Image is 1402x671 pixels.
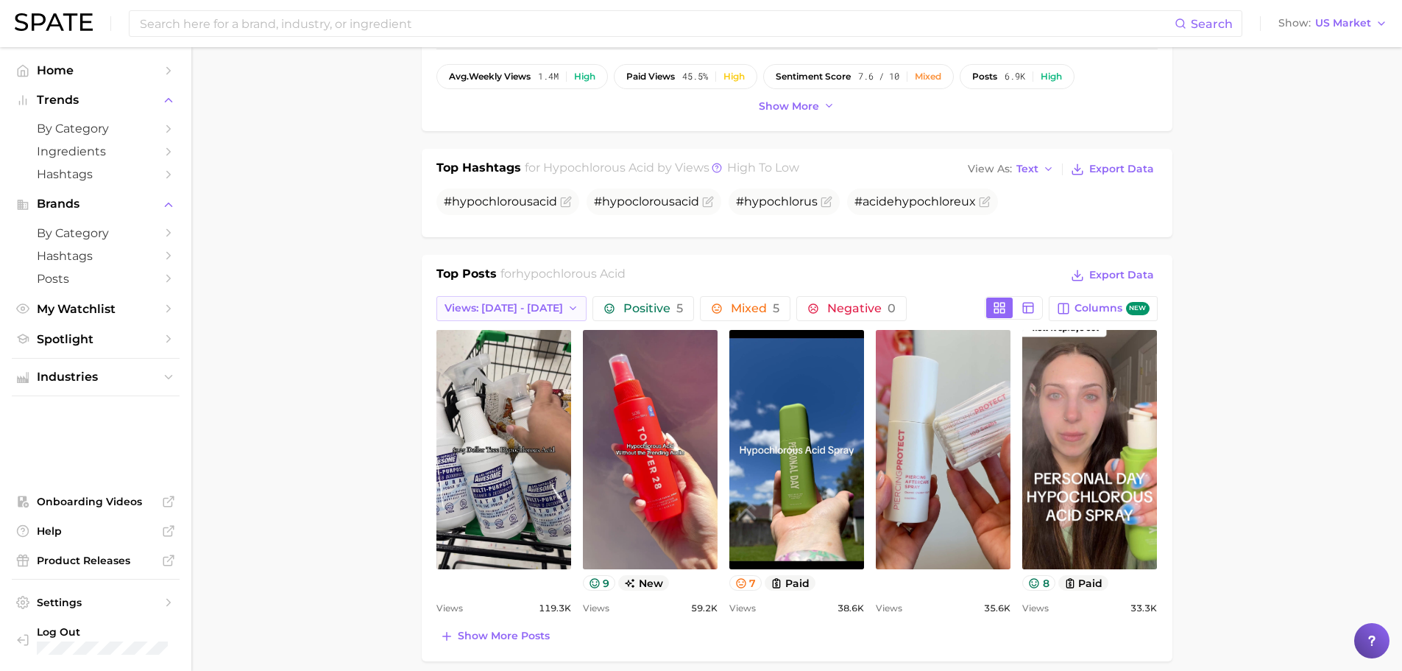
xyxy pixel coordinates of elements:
span: sentiment score [776,71,851,82]
span: Log Out [37,625,215,639]
a: Settings [12,591,180,614]
a: Home [12,59,180,82]
a: Product Releases [12,549,180,572]
span: Posts [37,272,155,286]
span: 6.9k [1005,71,1025,82]
a: Help [12,520,180,542]
abbr: average [449,71,469,82]
span: paid views [626,71,675,82]
span: 33.3k [1130,600,1157,617]
span: US Market [1315,19,1371,27]
span: 35.6k [984,600,1010,617]
span: weekly views [449,71,531,82]
span: # ehypochloreux [854,194,976,208]
span: hypochlorous acid [543,161,654,175]
span: acid [863,194,887,208]
button: Export Data [1067,159,1157,180]
button: Flag as miscategorized or irrelevant [702,196,714,208]
span: Export Data [1089,163,1154,175]
button: paid [765,575,815,591]
div: High [723,71,745,82]
span: Export Data [1089,269,1154,281]
span: My Watchlist [37,302,155,316]
span: Views: [DATE] - [DATE] [445,302,563,315]
a: My Watchlist [12,298,180,320]
a: by Category [12,117,180,140]
span: Positive [623,303,683,315]
a: Ingredients [12,140,180,163]
button: Flag as miscategorized or irrelevant [560,196,572,208]
button: Flag as miscategorized or irrelevant [979,196,991,208]
span: Show [1278,19,1311,27]
span: Views [583,600,609,617]
span: Search [1191,17,1233,31]
span: by Category [37,122,155,136]
span: 5 [773,301,779,315]
a: Posts [12,267,180,290]
button: ShowUS Market [1275,14,1391,33]
span: by Category [37,226,155,240]
span: Spotlight [37,332,155,346]
span: acid [533,194,557,208]
button: Columnsnew [1049,296,1157,321]
span: Industries [37,370,155,384]
span: posts [972,71,997,82]
button: 8 [1022,575,1055,591]
span: 119.3k [539,600,571,617]
span: 7.6 / 10 [858,71,899,82]
span: hypochlorous acid [516,267,626,281]
span: Hashtags [37,249,155,263]
span: Onboarding Videos [37,495,155,508]
div: Mixed [915,71,941,82]
button: paid views45.5%High [614,64,757,89]
h1: Top Posts [436,265,497,287]
span: high to low [727,161,799,175]
button: Export Data [1067,265,1157,286]
button: paid [1058,575,1109,591]
span: Show more [759,100,819,113]
span: new [618,575,669,591]
span: Hashtags [37,167,155,181]
span: Home [37,63,155,77]
button: Brands [12,193,180,215]
span: 5 [676,301,683,315]
button: Show more posts [436,626,553,647]
span: #hypoclorous [594,194,699,208]
span: new [1126,302,1150,316]
a: Hashtags [12,163,180,186]
span: Mixed [731,303,779,315]
span: Settings [37,596,155,609]
button: avg.weekly views1.4mHigh [436,64,608,89]
input: Search here for a brand, industry, or ingredient [138,11,1175,36]
span: Text [1016,165,1038,173]
button: 9 [583,575,616,591]
button: Views: [DATE] - [DATE] [436,296,587,321]
a: Spotlight [12,328,180,351]
span: 45.5% [682,71,708,82]
span: 59.2k [691,600,718,617]
button: posts6.9kHigh [960,64,1074,89]
a: Hashtags [12,245,180,267]
a: by Category [12,222,180,245]
span: 0 [888,301,896,315]
span: 38.6k [838,600,864,617]
div: High [1041,71,1062,82]
span: Views [436,600,463,617]
button: Show more [755,96,839,116]
button: Flag as miscategorized or irrelevant [821,196,832,208]
h2: for [500,265,626,287]
a: Onboarding Videos [12,491,180,513]
span: Negative [827,303,896,315]
span: Product Releases [37,554,155,567]
span: View As [968,165,1012,173]
span: Views [1022,600,1049,617]
button: Trends [12,89,180,111]
span: Trends [37,94,155,107]
a: Log out. Currently logged in with e-mail zach.stewart@emersongroup.com. [12,621,180,659]
span: Columns [1074,302,1149,316]
span: Help [37,524,155,538]
span: # [444,194,557,208]
h2: for by Views [525,159,799,180]
button: View AsText [964,160,1058,179]
span: Brands [37,197,155,211]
